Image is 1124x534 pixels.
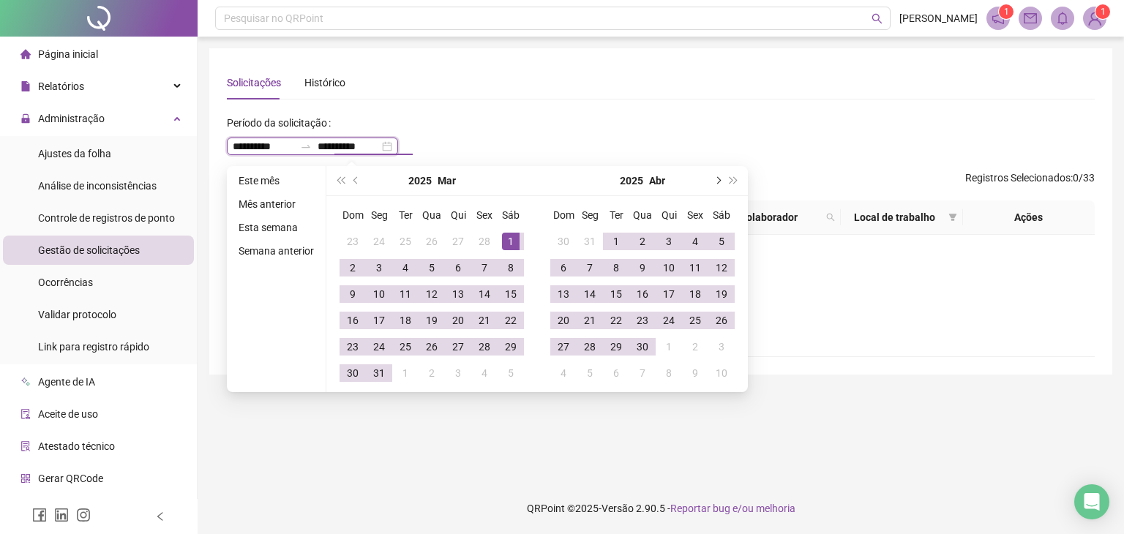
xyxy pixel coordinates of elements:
[366,255,392,281] td: 2025-03-03
[620,166,643,195] button: year panel
[502,233,520,250] div: 1
[660,338,678,356] div: 1
[366,281,392,307] td: 2025-03-10
[577,334,603,360] td: 2025-04-28
[332,166,348,195] button: super-prev-year
[660,233,678,250] div: 3
[555,338,572,356] div: 27
[602,503,634,514] span: Versão
[498,334,524,360] td: 2025-03-29
[155,511,165,522] span: left
[370,285,388,303] div: 10
[607,259,625,277] div: 8
[423,338,441,356] div: 26
[20,49,31,59] span: home
[38,408,98,420] span: Aceite de uso
[709,166,725,195] button: next-year
[38,277,93,288] span: Ocorrências
[423,233,441,250] div: 26
[449,364,467,382] div: 3
[581,233,599,250] div: 31
[607,312,625,329] div: 22
[471,281,498,307] td: 2025-03-14
[366,334,392,360] td: 2025-03-24
[392,202,419,228] th: Ter
[449,312,467,329] div: 20
[471,334,498,360] td: 2025-03-28
[581,312,599,329] div: 21
[682,202,708,228] th: Sex
[76,508,91,522] span: instagram
[419,228,445,255] td: 2025-02-26
[498,281,524,307] td: 2025-03-15
[629,360,656,386] td: 2025-05-07
[656,307,682,334] td: 2025-04-24
[397,233,414,250] div: 25
[502,259,520,277] div: 8
[476,285,493,303] div: 14
[999,4,1014,19] sup: 1
[20,81,31,91] span: file
[682,281,708,307] td: 2025-04-18
[370,259,388,277] div: 3
[340,334,366,360] td: 2025-03-23
[607,285,625,303] div: 15
[629,281,656,307] td: 2025-04-16
[603,307,629,334] td: 2025-04-22
[634,364,651,382] div: 7
[366,307,392,334] td: 2025-03-17
[603,228,629,255] td: 2025-04-01
[423,364,441,382] div: 2
[1095,4,1110,19] sup: Atualize o seu contato no menu Meus Dados
[581,285,599,303] div: 14
[370,364,388,382] div: 31
[449,233,467,250] div: 27
[686,259,704,277] div: 11
[555,312,572,329] div: 20
[344,364,361,382] div: 30
[227,75,281,91] div: Solicitações
[498,307,524,334] td: 2025-03-22
[708,255,735,281] td: 2025-04-12
[708,334,735,360] td: 2025-05-03
[502,364,520,382] div: 5
[476,312,493,329] div: 21
[471,307,498,334] td: 2025-03-21
[38,341,149,353] span: Link para registro rápido
[344,312,361,329] div: 16
[555,259,572,277] div: 6
[419,307,445,334] td: 2025-03-19
[392,281,419,307] td: 2025-03-11
[716,209,820,225] span: Colaborador
[392,334,419,360] td: 2025-03-25
[449,338,467,356] div: 27
[233,242,320,260] li: Semana anterior
[555,364,572,382] div: 4
[656,255,682,281] td: 2025-04-10
[660,285,678,303] div: 17
[629,202,656,228] th: Qua
[670,503,795,514] span: Reportar bug e/ou melhoria
[370,312,388,329] div: 17
[300,140,312,152] span: swap-right
[682,360,708,386] td: 2025-05-09
[649,166,665,195] button: month panel
[682,307,708,334] td: 2025-04-25
[656,202,682,228] th: Qui
[502,338,520,356] div: 29
[713,233,730,250] div: 5
[872,13,883,24] span: search
[713,364,730,382] div: 10
[419,334,445,360] td: 2025-03-26
[366,360,392,386] td: 2025-03-31
[449,285,467,303] div: 13
[32,508,47,522] span: facebook
[656,228,682,255] td: 2025-04-03
[634,312,651,329] div: 23
[603,255,629,281] td: 2025-04-08
[899,10,978,26] span: [PERSON_NAME]
[370,338,388,356] div: 24
[476,259,493,277] div: 7
[38,148,111,159] span: Ajustes da folha
[1074,484,1109,519] div: Open Intercom Messenger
